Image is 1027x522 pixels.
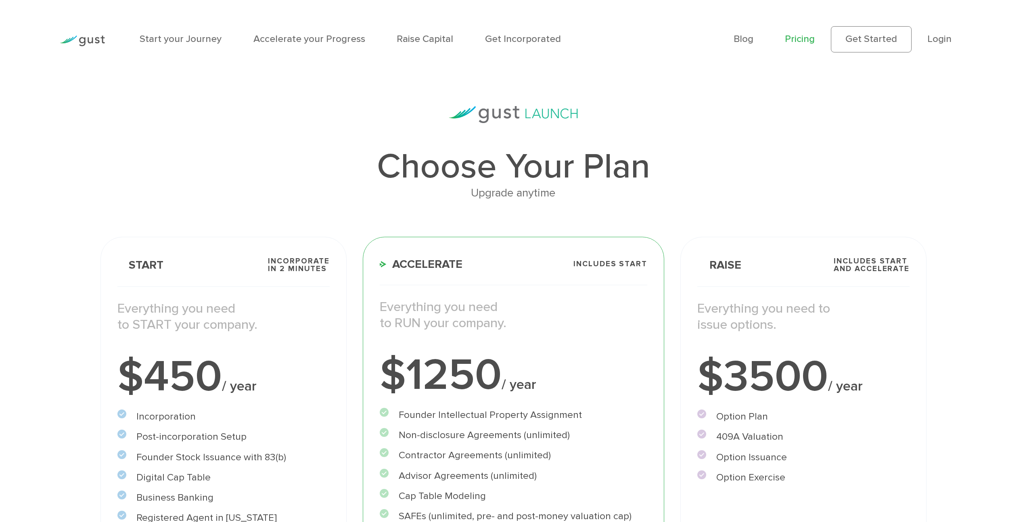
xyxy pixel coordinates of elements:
[222,378,257,395] span: / year
[117,409,330,424] li: Incorporation
[100,149,926,184] h1: Choose Your Plan
[828,378,863,395] span: / year
[834,257,910,273] span: Includes START and ACCELERATE
[380,408,647,423] li: Founder Intellectual Property Assignment
[380,353,647,397] div: $1250
[380,261,387,267] img: Accelerate Icon
[502,376,536,393] span: / year
[117,355,330,399] div: $450
[397,33,453,45] a: Raise Capital
[117,301,330,333] p: Everything you need to START your company.
[697,355,910,399] div: $3500
[697,259,742,271] span: Raise
[380,259,462,270] span: Accelerate
[485,33,561,45] a: Get Incorporated
[697,470,910,485] li: Option Exercise
[380,448,647,463] li: Contractor Agreements (unlimited)
[927,33,952,45] a: Login
[253,33,365,45] a: Accelerate your Progress
[100,184,926,202] div: Upgrade anytime
[117,450,330,465] li: Founder Stock Issuance with 83(b)
[697,301,910,333] p: Everything you need to issue options.
[117,470,330,485] li: Digital Cap Table
[449,106,578,123] img: gust-launch-logos.svg
[734,33,753,45] a: Blog
[831,26,912,52] a: Get Started
[140,33,222,45] a: Start your Journey
[573,260,647,268] span: Includes START
[268,257,330,273] span: Incorporate in 2 Minutes
[697,450,910,465] li: Option Issuance
[117,491,330,505] li: Business Banking
[697,430,910,445] li: 409A Valuation
[380,489,647,504] li: Cap Table Modeling
[380,428,647,443] li: Non-disclosure Agreements (unlimited)
[380,299,647,332] p: Everything you need to RUN your company.
[697,409,910,424] li: Option Plan
[117,259,164,271] span: Start
[60,35,105,46] img: Gust Logo
[785,33,815,45] a: Pricing
[117,430,330,445] li: Post-incorporation Setup
[380,469,647,484] li: Advisor Agreements (unlimited)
